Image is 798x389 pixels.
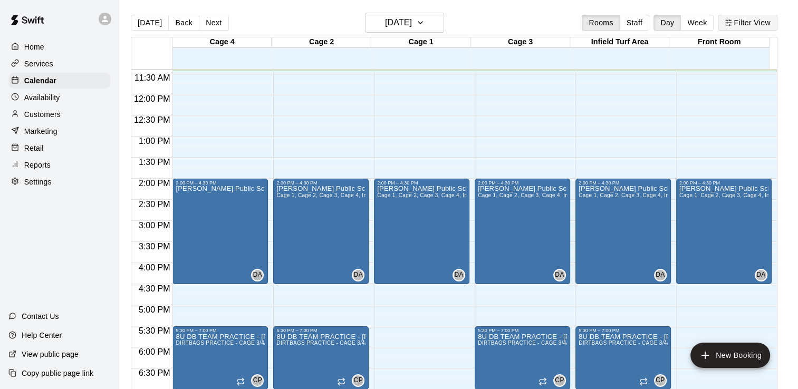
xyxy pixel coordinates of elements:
[136,305,173,314] span: 5:00 PM
[656,270,665,280] span: DA
[8,157,110,173] a: Reports
[276,328,366,333] div: 5:30 PM – 7:00 PM
[475,179,570,284] div: 2:00 PM – 4:30 PM: Latta Public School - Baseball/Softball Practices
[579,340,690,346] span: DIRTBAGS PRACTICE - CAGE 3/4/INFIELD
[8,140,110,156] a: Retail
[555,270,564,280] span: DA
[276,180,366,186] div: 2:00 PM – 4:30 PM
[377,192,535,198] span: Cage 1, Cage 2, Cage 3, Cage 4, Infield Turf Area, Front Room
[172,37,272,47] div: Cage 4
[136,263,173,272] span: 4:00 PM
[352,374,364,387] div: Chad Palmer
[356,269,364,281] span: Dillon Atkinson
[172,179,268,284] div: 2:00 PM – 4:30 PM: Latta Public School - Baseball/Softball Practices
[453,269,465,281] div: Dillon Atkinson
[656,375,665,386] span: CP
[654,269,667,281] div: Dillon Atkinson
[22,368,93,378] p: Copy public page link
[136,158,173,167] span: 1:30 PM
[255,269,264,281] span: Dillon Atkinson
[136,200,173,209] span: 2:30 PM
[8,39,110,55] a: Home
[273,179,369,284] div: 2:00 PM – 4:30 PM: Latta Public School - Baseball/Softball Practices
[272,37,371,47] div: Cage 2
[24,42,44,52] p: Home
[22,311,59,322] p: Contact Us
[24,160,51,170] p: Reports
[539,377,547,386] span: Recurring event
[478,180,567,186] div: 2:00 PM – 4:30 PM
[8,106,110,122] a: Customers
[253,375,262,386] span: CP
[385,15,412,30] h6: [DATE]
[680,15,714,31] button: Week
[8,174,110,190] a: Settings
[132,73,173,82] span: 11:30 AM
[136,284,173,293] span: 4:30 PM
[553,269,566,281] div: Dillon Atkinson
[658,269,667,281] span: Dillon Atkinson
[570,37,669,47] div: Infield Turf Area
[654,374,667,387] div: Chad Palmer
[690,343,770,368] button: add
[658,374,667,387] span: Chad Palmer
[8,73,110,89] div: Calendar
[24,92,60,103] p: Availability
[352,269,364,281] div: Dillon Atkinson
[575,179,671,284] div: 2:00 PM – 4:30 PM: Latta Public School - Baseball/Softball Practices
[478,192,636,198] span: Cage 1, Cage 2, Cage 3, Cage 4, Infield Turf Area, Front Room
[24,126,57,137] p: Marketing
[553,374,566,387] div: Chad Palmer
[676,179,772,284] div: 2:00 PM – 4:30 PM: Latta Public School - Baseball/Softball Practices
[374,179,469,284] div: 2:00 PM – 4:30 PM: Latta Public School - Baseball/Softball Practices
[457,269,465,281] span: Dillon Atkinson
[176,328,265,333] div: 5:30 PM – 7:00 PM
[557,269,566,281] span: Dillon Atkinson
[454,270,463,280] span: DA
[176,340,287,346] span: DIRTBAGS PRACTICE - CAGE 3/4/INFIELD
[24,177,52,187] p: Settings
[478,340,589,346] span: DIRTBAGS PRACTICE - CAGE 3/4/INFIELD
[131,15,169,31] button: [DATE]
[22,349,79,359] p: View public page
[579,192,737,198] span: Cage 1, Cage 2, Cage 3, Cage 4, Infield Turf Area, Front Room
[199,15,228,31] button: Next
[620,15,650,31] button: Staff
[276,340,388,346] span: DIRTBAGS PRACTICE - CAGE 3/4/INFIELD
[136,347,173,356] span: 6:00 PM
[353,375,362,386] span: CP
[255,374,264,387] span: Chad Palmer
[356,374,364,387] span: Chad Palmer
[555,375,564,386] span: CP
[136,368,173,377] span: 6:30 PM
[377,180,466,186] div: 2:00 PM – 4:30 PM
[639,377,648,386] span: Recurring event
[579,328,668,333] div: 5:30 PM – 7:00 PM
[24,109,61,120] p: Customers
[371,37,470,47] div: Cage 1
[557,374,566,387] span: Chad Palmer
[337,377,345,386] span: Recurring event
[8,90,110,105] div: Availability
[582,15,620,31] button: Rooms
[8,56,110,72] a: Services
[653,15,681,31] button: Day
[136,242,173,251] span: 3:30 PM
[251,374,264,387] div: Chad Palmer
[365,13,444,33] button: [DATE]
[276,192,435,198] span: Cage 1, Cage 2, Cage 3, Cage 4, Infield Turf Area, Front Room
[136,137,173,145] span: 1:00 PM
[136,326,173,335] span: 5:30 PM
[679,180,768,186] div: 2:00 PM – 4:30 PM
[478,328,567,333] div: 5:30 PM – 7:00 PM
[759,269,767,281] span: Dillon Atkinson
[22,330,62,341] p: Help Center
[756,270,765,280] span: DA
[8,123,110,139] a: Marketing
